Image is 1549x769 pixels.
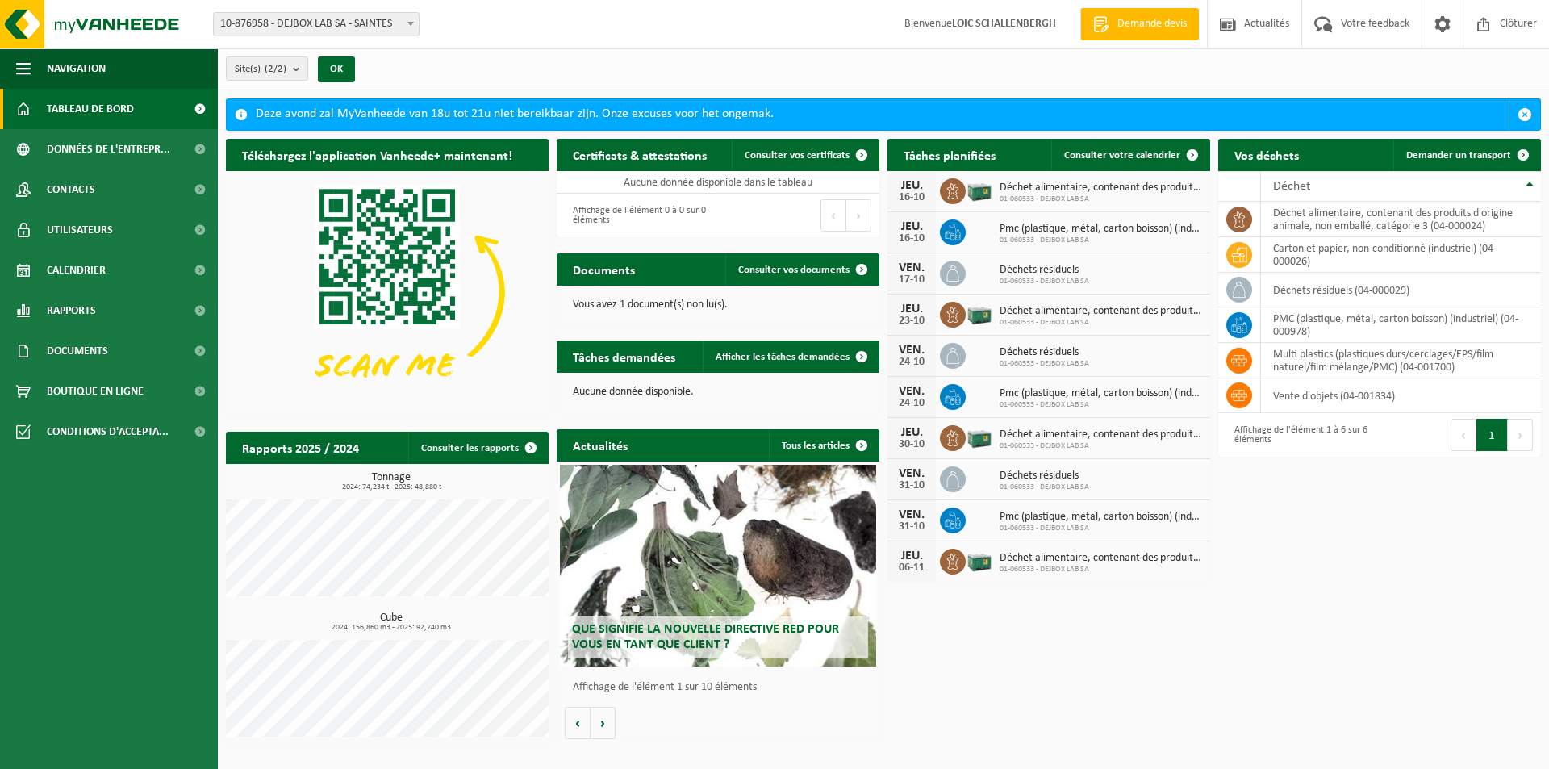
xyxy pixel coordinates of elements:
div: VEN. [896,385,928,398]
span: Site(s) [235,57,286,81]
span: Pmc (plastique, métal, carton boisson) (industriel) [1000,387,1202,400]
a: Tous les articles [769,429,878,462]
span: Boutique en ligne [47,371,144,412]
span: 01-060533 - DEJBOX LAB SA [1000,318,1202,328]
span: Déchet alimentaire, contenant des produits d'origine animale, non emballé, catég... [1000,428,1202,441]
p: Affichage de l'élément 1 sur 10 éléments [573,682,871,693]
span: Consulter votre calendrier [1064,150,1180,161]
button: Previous [1451,419,1476,451]
img: PB-LB-0680-HPE-GN-01 [966,176,993,203]
h2: Vos déchets [1218,139,1315,170]
span: 10-876958 - DEJBOX LAB SA - SAINTES [214,13,419,36]
span: Pmc (plastique, métal, carton boisson) (industriel) [1000,223,1202,236]
td: déchet alimentaire, contenant des produits d'origine animale, non emballé, catégorie 3 (04-000024) [1261,202,1541,237]
span: 01-060533 - DEJBOX LAB SA [1000,524,1202,533]
button: Previous [820,199,846,232]
span: 01-060533 - DEJBOX LAB SA [1000,565,1202,575]
div: JEU. [896,303,928,316]
button: OK [318,56,355,82]
span: 01-060533 - DEJBOX LAB SA [1000,441,1202,451]
span: Demander un transport [1406,150,1511,161]
span: 01-060533 - DEJBOX LAB SA [1000,277,1089,286]
a: Consulter votre calendrier [1051,139,1209,171]
img: PB-LB-0680-HPE-GN-01 [966,546,993,574]
h2: Tâches demandées [557,341,691,372]
button: Next [1508,419,1533,451]
div: Deze avond zal MyVanheede van 18u tot 21u niet bereikbaar zijn. Onze excuses voor het ongemak. [256,99,1509,130]
span: Données de l'entrepr... [47,129,170,169]
span: Rapports [47,290,96,331]
img: Download de VHEPlus App [226,171,549,413]
h3: Cube [234,612,549,632]
div: 16-10 [896,192,928,203]
a: Demander un transport [1393,139,1539,171]
a: Consulter les rapports [408,432,547,464]
span: Contacts [47,169,95,210]
span: Demande devis [1113,16,1191,32]
button: 1 [1476,419,1508,451]
span: Conditions d'accepta... [47,412,169,452]
h3: Tonnage [234,472,549,491]
span: Déchet alimentaire, contenant des produits d'origine animale, non emballé, catég... [1000,182,1202,194]
td: PMC (plastique, métal, carton boisson) (industriel) (04-000978) [1261,307,1541,343]
a: Demande devis [1080,8,1199,40]
button: Volgende [591,707,616,739]
button: Next [846,199,871,232]
td: déchets résiduels (04-000029) [1261,273,1541,307]
span: Pmc (plastique, métal, carton boisson) (industriel) [1000,511,1202,524]
span: Que signifie la nouvelle directive RED pour vous en tant que client ? [572,623,839,651]
h2: Certificats & attestations [557,139,723,170]
div: 24-10 [896,357,928,368]
span: Navigation [47,48,106,89]
span: Afficher les tâches demandées [716,352,850,362]
a: Consulter vos certificats [732,139,878,171]
p: Vous avez 1 document(s) non lu(s). [573,299,863,311]
span: Utilisateurs [47,210,113,250]
td: vente d'objets (04-001834) [1261,378,1541,413]
p: Aucune donnée disponible. [573,387,863,398]
div: 16-10 [896,233,928,244]
div: 30-10 [896,439,928,450]
div: VEN. [896,467,928,480]
div: 06-11 [896,562,928,574]
button: Site(s)(2/2) [226,56,308,81]
count: (2/2) [265,64,286,74]
span: 2024: 156,860 m3 - 2025: 92,740 m3 [234,624,549,632]
div: JEU. [896,550,928,562]
div: VEN. [896,344,928,357]
div: 23-10 [896,316,928,327]
td: multi plastics (plastiques durs/cerclages/EPS/film naturel/film mélange/PMC) (04-001700) [1261,343,1541,378]
span: 01-060533 - DEJBOX LAB SA [1000,194,1202,204]
strong: LOIC SCHALLENBERGH [952,18,1056,30]
span: Tableau de bord [47,89,134,129]
div: 31-10 [896,480,928,491]
h2: Actualités [557,429,644,461]
div: 24-10 [896,398,928,409]
h2: Tâches planifiées [887,139,1012,170]
span: Déchets résiduels [1000,346,1089,359]
a: Afficher les tâches demandées [703,341,878,373]
span: 01-060533 - DEJBOX LAB SA [1000,400,1202,410]
span: Déchet alimentaire, contenant des produits d'origine animale, non emballé, catég... [1000,552,1202,565]
a: Consulter vos documents [725,253,878,286]
div: JEU. [896,220,928,233]
div: 31-10 [896,521,928,533]
td: carton et papier, non-conditionné (industriel) (04-000026) [1261,237,1541,273]
h2: Documents [557,253,651,285]
span: Calendrier [47,250,106,290]
div: 17-10 [896,274,928,286]
div: JEU. [896,426,928,439]
span: 01-060533 - DEJBOX LAB SA [1000,236,1202,245]
span: 10-876958 - DEJBOX LAB SA - SAINTES [213,12,420,36]
td: Aucune donnée disponible dans le tableau [557,171,879,194]
span: Consulter vos certificats [745,150,850,161]
img: PB-LB-0680-HPE-GN-01 [966,423,993,450]
span: 01-060533 - DEJBOX LAB SA [1000,483,1089,492]
a: Que signifie la nouvelle directive RED pour vous en tant que client ? [560,465,876,667]
span: Déchet alimentaire, contenant des produits d'origine animale, non emballé, catég... [1000,305,1202,318]
div: Affichage de l'élément 1 à 6 sur 6 éléments [1226,417,1372,453]
h2: Téléchargez l'application Vanheede+ maintenant! [226,139,528,170]
span: 2024: 74,234 t - 2025: 48,880 t [234,483,549,491]
button: Vorige [565,707,591,739]
div: Affichage de l'élément 0 à 0 sur 0 éléments [565,198,710,233]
